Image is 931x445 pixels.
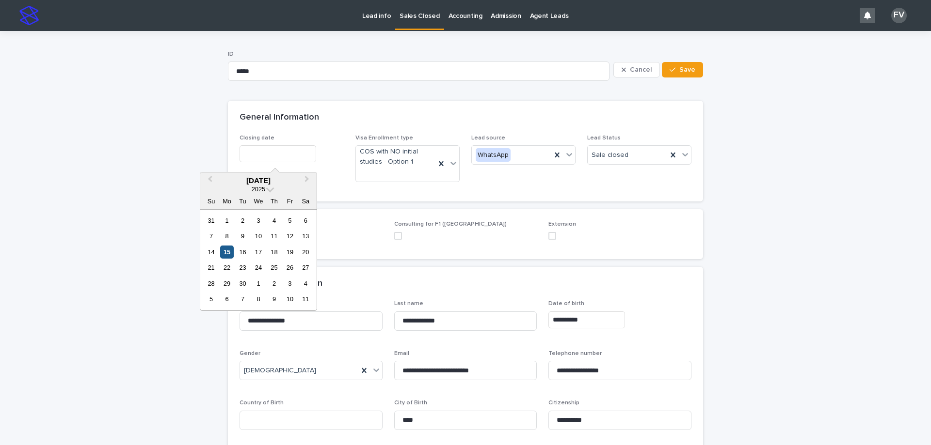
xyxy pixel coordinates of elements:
[252,230,265,243] div: Choose Wednesday, September 10th, 2025
[236,214,249,227] div: Choose Tuesday, September 2nd, 2025
[355,135,413,141] span: Visa Enrollment type
[236,195,249,208] div: Tu
[630,66,652,73] span: Cancel
[220,246,233,259] div: Choose Monday, September 15th, 2025
[394,351,409,356] span: Email
[360,147,432,167] span: COS with NO initial studies - Option 1
[268,214,281,227] div: Choose Thursday, September 4th, 2025
[220,195,233,208] div: Mo
[236,246,249,259] div: Choose Tuesday, September 16th, 2025
[220,214,233,227] div: Choose Monday, September 1st, 2025
[220,230,233,243] div: Choose Monday, September 8th, 2025
[236,230,249,243] div: Choose Tuesday, September 9th, 2025
[268,277,281,290] div: Choose Thursday, October 2nd, 2025
[891,8,907,23] div: FV
[299,214,312,227] div: Choose Saturday, September 6th, 2025
[252,277,265,290] div: Choose Wednesday, October 1st, 2025
[299,261,312,274] div: Choose Saturday, September 27th, 2025
[205,195,218,208] div: Su
[268,261,281,274] div: Choose Thursday, September 25th, 2025
[283,230,296,243] div: Choose Friday, September 12th, 2025
[252,292,265,306] div: Choose Wednesday, October 8th, 2025
[240,135,274,141] span: Closing date
[394,221,507,227] span: Consulting for F1 ([GEOGRAPHIC_DATA])
[240,351,260,356] span: Gender
[252,246,265,259] div: Choose Wednesday, September 17th, 2025
[200,176,317,185] div: [DATE]
[283,195,296,208] div: Fr
[236,292,249,306] div: Choose Tuesday, October 7th, 2025
[548,301,584,307] span: Date of birth
[252,195,265,208] div: We
[203,213,313,307] div: month 2025-09
[471,135,505,141] span: Lead source
[205,230,218,243] div: Choose Sunday, September 7th, 2025
[613,62,660,77] button: Cancel
[236,261,249,274] div: Choose Tuesday, September 23rd, 2025
[205,246,218,259] div: Choose Sunday, September 14th, 2025
[220,277,233,290] div: Choose Monday, September 29th, 2025
[476,148,511,162] div: WhatsApp
[240,112,319,123] h2: General Information
[592,150,628,160] span: Sale closed
[268,230,281,243] div: Choose Thursday, September 11th, 2025
[240,400,284,406] span: Country of Birth
[283,246,296,259] div: Choose Friday, September 19th, 2025
[205,214,218,227] div: Choose Sunday, August 31st, 2025
[300,173,316,189] button: Next Month
[244,366,316,376] span: [DEMOGRAPHIC_DATA]
[268,195,281,208] div: Th
[548,351,602,356] span: Telephone number
[283,292,296,306] div: Choose Friday, October 10th, 2025
[205,292,218,306] div: Choose Sunday, October 5th, 2025
[283,261,296,274] div: Choose Friday, September 26th, 2025
[205,261,218,274] div: Choose Sunday, September 21st, 2025
[299,195,312,208] div: Sa
[587,135,621,141] span: Lead Status
[220,292,233,306] div: Choose Monday, October 6th, 2025
[268,292,281,306] div: Choose Thursday, October 9th, 2025
[394,400,427,406] span: City of Birth
[220,261,233,274] div: Choose Monday, September 22nd, 2025
[19,6,39,25] img: stacker-logo-s-only.png
[299,292,312,306] div: Choose Saturday, October 11th, 2025
[236,277,249,290] div: Choose Tuesday, September 30th, 2025
[283,277,296,290] div: Choose Friday, October 3rd, 2025
[252,185,265,193] span: 2025
[268,246,281,259] div: Choose Thursday, September 18th, 2025
[299,277,312,290] div: Choose Saturday, October 4th, 2025
[662,62,703,77] button: Save
[548,221,576,227] span: Extension
[679,66,695,73] span: Save
[283,214,296,227] div: Choose Friday, September 5th, 2025
[205,277,218,290] div: Choose Sunday, September 28th, 2025
[548,400,579,406] span: Citizenship
[299,246,312,259] div: Choose Saturday, September 20th, 2025
[252,214,265,227] div: Choose Wednesday, September 3rd, 2025
[228,51,234,57] span: ID
[201,173,217,189] button: Previous Month
[252,261,265,274] div: Choose Wednesday, September 24th, 2025
[299,230,312,243] div: Choose Saturday, September 13th, 2025
[394,301,423,307] span: Last name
